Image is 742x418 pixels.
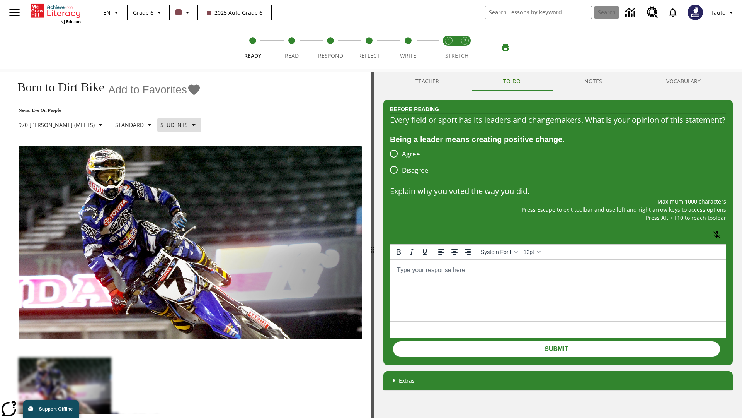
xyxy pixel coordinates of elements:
button: Click to activate and allow voice recognition [708,226,726,244]
button: TO-DO [471,72,553,91]
span: Disagree [402,165,429,175]
button: Align right [461,245,474,259]
button: Respond step 3 of 5 [308,26,353,69]
img: Avatar [688,5,703,20]
button: Grade: Grade 6, Select a grade [130,5,167,19]
button: Select Lexile, 970 Lexile (Meets) [15,118,108,132]
button: Font sizes [521,245,543,259]
button: Ready step 1 of 5 [230,26,275,69]
a: Notifications [663,2,683,22]
span: Support Offline [39,406,73,412]
p: Press Alt + F10 to reach toolbar [390,214,726,222]
button: Add to Favorites - Born to Dirt Bike [108,83,201,96]
span: Ready [244,52,261,59]
span: Respond [318,52,343,59]
span: 12pt [524,249,534,255]
p: News: Eye On People [9,108,201,113]
span: Agree [402,149,420,159]
p: Students [160,121,188,129]
a: Data Center [621,2,642,23]
button: Scaffolds, Standard [112,118,157,132]
button: Reflect step 4 of 5 [347,26,391,69]
button: Italic [405,245,418,259]
button: Profile/Settings [708,5,739,19]
p: Maximum 1000 characters [390,197,726,206]
button: Select a new avatar [683,2,708,22]
img: Motocross racer James Stewart flies through the air on his dirt bike. [19,146,362,339]
h1: Born to Dirt Bike [9,80,104,94]
button: Select Student [157,118,201,132]
button: Read step 2 of 5 [269,26,314,69]
h2: Before Reading [390,105,439,113]
button: Write step 5 of 5 [386,26,431,69]
button: Submit [393,341,720,357]
button: Support Offline [23,400,79,418]
button: Stretch Read step 1 of 2 [437,26,460,69]
button: Open side menu [3,1,26,24]
span: Tauto [711,9,725,17]
div: Press Enter or Spacebar and then press right and left arrow keys to move the slider [371,72,374,418]
div: Being a leader means creating positive change. [390,133,726,146]
p: Press Escape to exit toolbar and use left and right arrow keys to access options [390,206,726,214]
button: VOCABULARY [634,72,733,91]
button: Language: EN, Select a language [100,5,124,19]
button: Bold [392,245,405,259]
div: activity [374,72,742,418]
span: Grade 6 [133,9,153,17]
span: System Font [481,249,511,255]
div: Every field or sport has its leaders and changemakers. What is your opinion of this statement? [390,114,726,126]
iframe: Reach text area [390,260,726,321]
button: Print [493,41,518,55]
text: 1 [448,38,450,43]
input: search field [485,6,592,19]
span: Add to Favorites [108,84,187,96]
button: Underline [418,245,431,259]
button: Fonts [478,245,521,259]
span: STRETCH [445,52,468,59]
span: Write [400,52,416,59]
text: 2 [464,38,466,43]
span: EN [103,9,111,17]
div: Extras [383,371,733,390]
p: Extras [399,377,415,385]
span: NJ Edition [60,19,81,24]
a: Resource Center, Will open in new tab [642,2,663,23]
button: NOTES [553,72,635,91]
span: 2025 Auto Grade 6 [207,9,262,17]
div: Instructional Panel Tabs [383,72,733,91]
span: Reflect [358,52,380,59]
div: Home [31,2,81,24]
p: Explain why you voted the way you did. [390,185,726,197]
button: Class color is dark brown. Change class color [172,5,195,19]
p: 970 [PERSON_NAME] (Meets) [19,121,95,129]
button: Align center [448,245,461,259]
span: Read [285,52,299,59]
p: Standard [115,121,144,129]
button: Teacher [383,72,471,91]
button: Align left [435,245,448,259]
button: Stretch Respond step 2 of 2 [454,26,476,69]
div: poll [390,146,435,178]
